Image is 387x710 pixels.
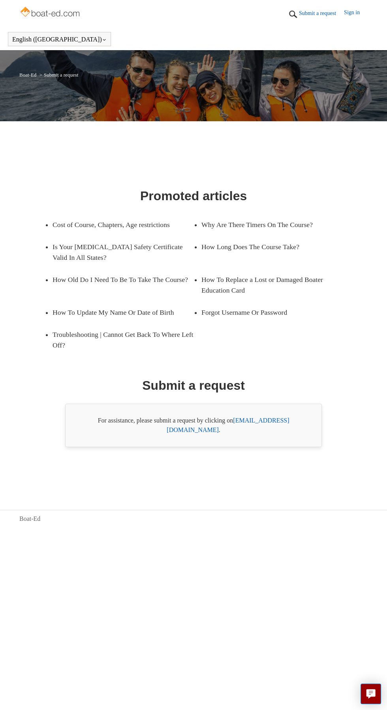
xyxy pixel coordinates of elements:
[19,514,40,524] a: Boat-Ed
[142,376,245,395] h1: Submit a request
[201,269,342,301] a: How To Replace a Lost or Damaged Boater Education Card
[53,323,193,356] a: Troubleshooting | Cannot Get Back To Where Left Off?
[167,417,289,433] a: [EMAIL_ADDRESS][DOMAIN_NAME]
[140,186,247,205] h1: Promoted articles
[53,236,193,269] a: Is Your [MEDICAL_DATA] Safety Certificate Valid In All States?
[12,36,107,43] button: English ([GEOGRAPHIC_DATA])
[299,9,344,17] a: Submit a request
[201,236,342,258] a: How Long Does The Course Take?
[344,8,368,20] a: Sign in
[19,5,82,21] img: Boat-Ed Help Center home page
[19,72,36,78] a: Boat-Ed
[53,301,193,323] a: How To Update My Name Or Date of Birth
[201,301,342,323] a: Forgot Username Or Password
[65,404,322,447] div: For assistance, please submit a request by clicking on .
[53,214,193,236] a: Cost of Course, Chapters, Age restrictions
[361,684,381,704] button: Live chat
[201,214,342,236] a: Why Are There Timers On The Course?
[53,269,193,291] a: How Old Do I Need To Be To Take The Course?
[38,72,79,78] li: Submit a request
[19,72,38,78] li: Boat-Ed
[287,8,299,20] img: 01HZPCYTXV3JW8MJV9VD7EMK0H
